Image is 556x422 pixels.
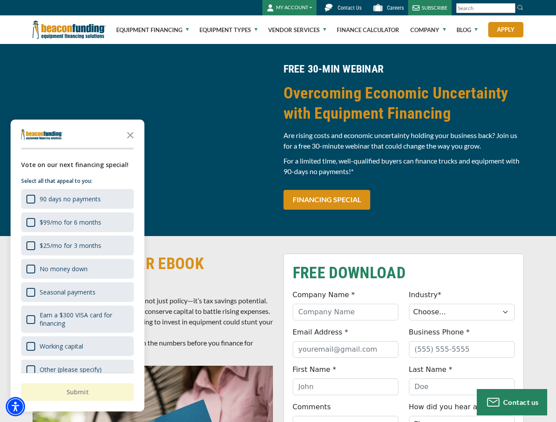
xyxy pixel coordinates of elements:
div: Seasonal payments [40,288,96,296]
div: $99/mo for 6 months [21,212,134,232]
div: Working capital [21,336,134,356]
input: John [293,378,398,395]
div: 90 days no payments [21,189,134,209]
label: Comments [293,402,331,412]
h4: FREE 30-MIN WEBINAR [284,62,524,76]
div: Accessibility Menu [6,397,25,416]
h2: FREE DOWNLOAD [293,263,515,283]
li: Why waiting to invest in equipment could stunt your growth. [55,316,273,338]
h2: Overcoming Economic Uncertainty with Equipment Financing [284,83,524,124]
label: How did you hear about us? * [409,402,513,412]
label: First Name * [293,364,336,375]
h2: GET THE WEBINAR EBOOK [33,254,273,274]
div: Other (please specify) [40,365,102,374]
a: Equipment Types [199,16,258,44]
div: Earn a $300 VISA card for financing [21,306,134,333]
li: How to conserve capital to battle rising expenses. [55,306,273,316]
input: youremail@gmail.com [293,341,398,358]
p: Select all that appeal to you: [21,177,134,186]
div: Other (please specify) [21,360,134,379]
p: Are rising costs and economic uncertainty holding your business back? Join us for a free 30-minut... [284,130,524,151]
img: Search [517,4,524,11]
input: Doe [409,378,515,395]
label: Business Phone * [409,327,470,338]
button: Close the survey [122,126,139,143]
a: Vendor Services [268,16,326,44]
iframe: Overcoming Economic Uncertainty with Equipment Financing Webinar [33,62,273,196]
a: Apply [488,22,523,37]
label: Last Name * [409,364,453,375]
input: Company Name [293,304,398,320]
a: Equipment Financing [116,16,189,44]
a: Finance Calculator [337,16,399,44]
label: Industry* [409,290,442,300]
div: $99/mo for 6 months [40,218,101,226]
p: For a limited time, well-qualified buyers can finance trucks and equipment with 90-days no paymen... [284,156,524,177]
div: 90 days no payments [40,195,101,203]
div: Survey [11,120,144,411]
div: No money down [21,259,134,279]
div: Working capital [40,342,83,350]
input: Search [456,3,515,13]
a: Clear search text [506,5,513,12]
button: Contact us [477,389,547,415]
button: Submit [21,383,134,401]
div: Vote on our next financing special! [21,160,134,170]
span: Contact us [503,398,539,406]
a: FINANCING SPECIAL [284,190,370,210]
li: It’s not just policy—it’s tax savings potential. [55,295,273,306]
li: Crunch the numbers before you finance for success. [55,338,273,359]
div: Seasonal payments [21,282,134,302]
span: Careers [387,5,404,11]
div: Earn a $300 VISA card for financing [40,311,129,327]
a: Blog [457,16,478,44]
div: No money down [40,265,88,273]
input: (555) 555-5555 [409,341,515,358]
span: Contact Us [338,5,361,11]
a: Company [410,16,446,44]
div: $25/mo for 3 months [21,236,134,255]
img: Beacon Funding Corporation logo [33,15,106,44]
img: Company logo [21,129,63,140]
label: Company Name * [293,290,355,300]
div: $25/mo for 3 months [40,241,101,250]
label: Email Address * [293,327,348,338]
